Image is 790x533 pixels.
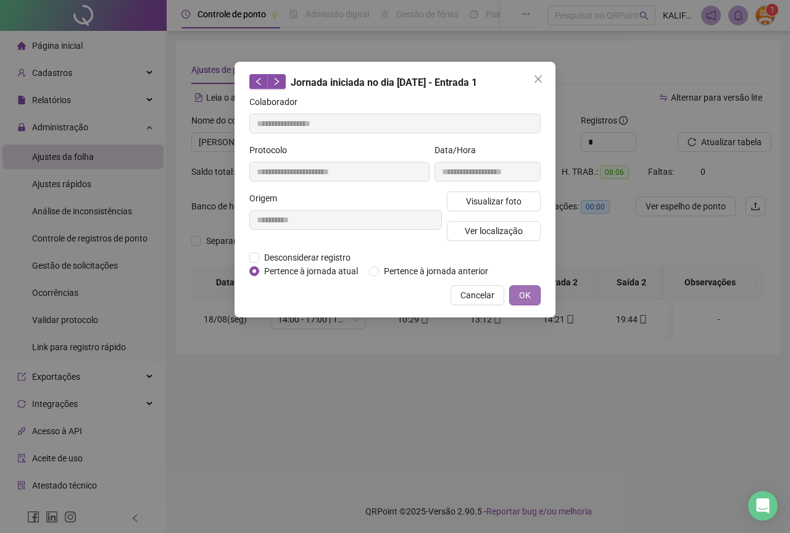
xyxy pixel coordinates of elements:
label: Origem [249,191,285,205]
span: Visualizar foto [466,195,522,208]
span: right [272,77,281,86]
span: Pertence à jornada anterior [379,264,493,278]
button: Close [528,69,548,89]
span: Desconsiderar registro [259,251,355,264]
span: Pertence à jornada atual [259,264,363,278]
span: left [254,77,263,86]
div: Open Intercom Messenger [748,491,778,521]
label: Protocolo [249,143,295,157]
span: Cancelar [460,288,494,302]
span: close [533,74,543,84]
button: Visualizar foto [447,191,541,211]
span: OK [519,288,531,302]
span: Ver localização [465,224,523,238]
button: Ver localização [447,221,541,241]
label: Data/Hora [434,143,484,157]
button: Cancelar [451,285,504,305]
button: OK [509,285,541,305]
button: right [267,74,286,89]
button: left [249,74,268,89]
div: Jornada iniciada no dia [DATE] - Entrada 1 [249,74,541,90]
label: Colaborador [249,95,306,109]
